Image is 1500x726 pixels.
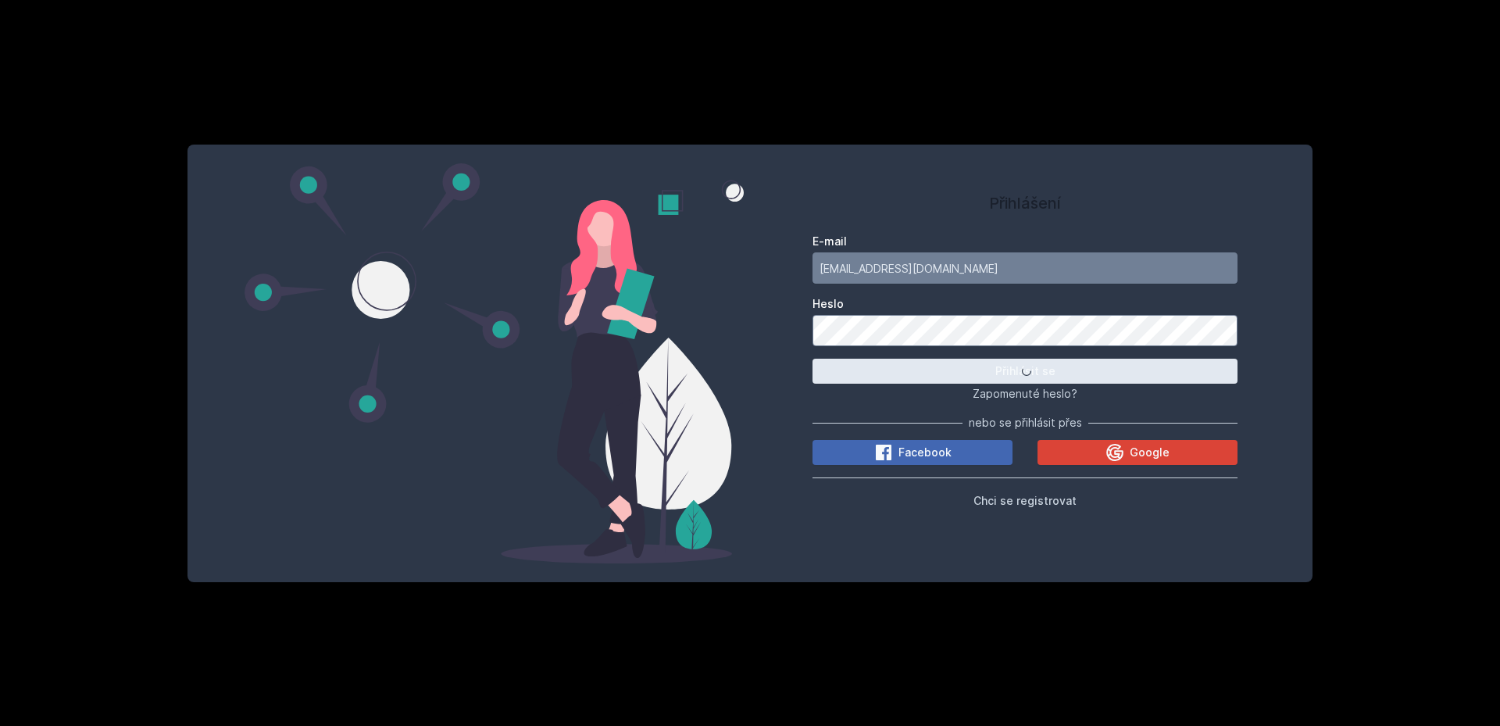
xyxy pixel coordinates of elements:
[973,387,1077,400] span: Zapomenuté heslo?
[812,359,1237,384] button: Přihlásit se
[1037,440,1237,465] button: Google
[973,491,1077,510] button: Chci se registrovat
[898,445,952,460] span: Facebook
[812,191,1237,215] h1: Přihlášení
[812,252,1237,284] input: Tvoje e-mailová adresa
[812,234,1237,249] label: E-mail
[812,440,1012,465] button: Facebook
[969,415,1082,431] span: nebo se přihlásit přes
[812,296,1237,312] label: Heslo
[973,494,1077,507] span: Chci se registrovat
[1130,445,1170,460] span: Google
